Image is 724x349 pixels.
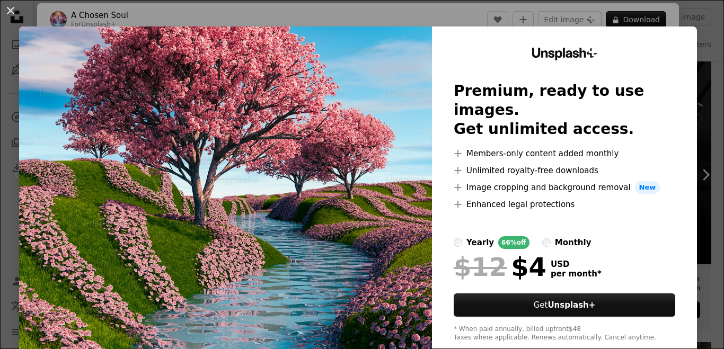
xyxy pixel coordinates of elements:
div: yearly [466,236,494,249]
div: 66% off [498,236,529,249]
div: $4 [454,253,546,281]
strong: Unsplash+ [548,300,595,310]
div: monthly [555,236,591,249]
li: Unlimited royalty-free downloads [454,164,675,177]
input: monthly [542,238,551,247]
span: per month * [551,269,602,279]
h2: Premium, ready to use images. Get unlimited access. [454,82,675,139]
span: $12 [454,253,507,281]
li: Members-only content added monthly [454,147,675,160]
span: USD [551,259,602,269]
li: Enhanced legal protections [454,198,675,211]
li: Image cropping and background removal [454,181,675,194]
button: GetUnsplash+ [454,293,675,317]
input: yearly66%off [454,238,462,247]
div: * When paid annually, billed upfront $48 Taxes where applicable. Renews automatically. Cancel any... [454,325,675,342]
span: New [635,181,660,194]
